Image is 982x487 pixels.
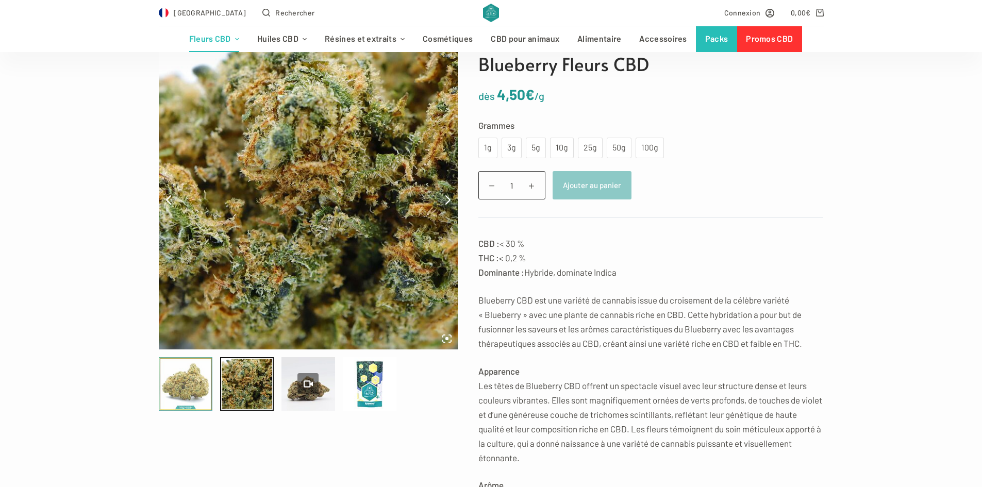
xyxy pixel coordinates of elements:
[159,7,246,19] a: Select Country
[806,8,810,17] span: €
[584,141,596,155] div: 25g
[791,8,811,17] bdi: 0,00
[478,293,824,350] p: Blueberry CBD est une variété de cannabis issue du croisement de la célèbre variété « Blueberry »...
[478,171,545,199] input: Quantité de produits
[262,7,314,19] button: Ouvrir le formulaire de recherche
[642,141,658,155] div: 100g
[478,118,824,132] label: Grammes
[532,141,540,155] div: 5g
[485,141,491,155] div: 1g
[791,7,823,19] a: Panier d’achat
[275,7,314,19] span: Rechercher
[478,253,499,263] strong: THC :
[525,86,535,103] span: €
[180,26,802,52] nav: Menu d’en-tête
[316,26,414,52] a: Résines et extraits
[553,171,631,199] button: Ajouter au panier
[159,8,169,18] img: FR Flag
[724,7,761,19] span: Connexion
[482,26,569,52] a: CBD pour animaux
[248,26,315,52] a: Huiles CBD
[478,238,500,248] strong: CBD :
[630,26,696,52] a: Accessoires
[159,51,458,349] img: flowers-indoor-blueberry-macro
[174,7,246,19] span: [GEOGRAPHIC_DATA]
[478,236,824,279] p: < 30 % < 0,2 % Hybride, dominate Indica
[737,26,802,52] a: Promos CBD
[535,90,544,102] span: /g
[613,141,625,155] div: 50g
[414,26,482,52] a: Cosmétiques
[478,364,824,465] p: Les têtes de Blueberry CBD offrent un spectacle visuel avec leur structure dense et leurs couleur...
[556,141,568,155] div: 10g
[497,86,535,103] bdi: 4,50
[478,90,495,102] span: dès
[508,141,515,155] div: 3g
[696,26,737,52] a: Packs
[478,267,524,277] strong: Dominante :
[483,4,499,22] img: CBD Alchemy
[478,366,520,376] strong: Apparence
[180,26,248,52] a: Fleurs CBD
[569,26,630,52] a: Alimentaire
[478,51,824,78] h1: Blueberry Fleurs CBD
[724,7,775,19] a: Connexion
